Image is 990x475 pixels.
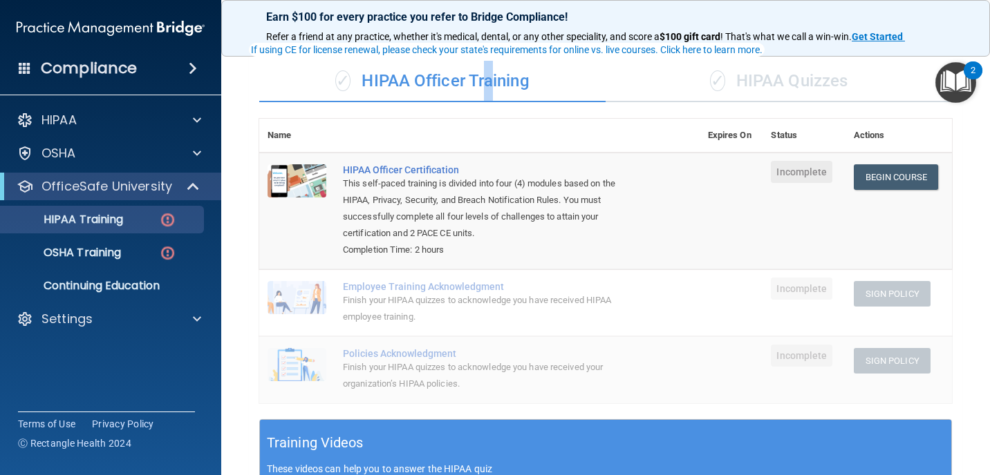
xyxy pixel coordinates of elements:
button: Open Resource Center, 2 new notifications [935,62,976,103]
th: Status [763,119,845,153]
span: Refer a friend at any practice, whether it's medical, dental, or any other speciality, and score a [266,31,660,42]
h4: Compliance [41,59,137,78]
div: This self-paced training is divided into four (4) modules based on the HIPAA, Privacy, Security, ... [343,175,631,242]
a: OfficeSafe University [17,178,200,195]
p: HIPAA [41,112,77,128]
span: Incomplete [771,278,832,300]
span: ✓ [710,70,725,91]
div: Finish your HIPAA quizzes to acknowledge you have received your organization’s HIPAA policies. [343,359,631,392]
p: These videos can help you to answer the HIPAA quiz [267,463,944,474]
p: OfficeSafe University [41,178,172,195]
h5: Training Videos [267,431,364,455]
a: Privacy Policy [92,417,154,431]
p: Settings [41,311,93,327]
img: danger-circle.6113f641.png [159,211,176,229]
p: Earn $100 for every practice you refer to Bridge Compliance! [266,10,945,23]
strong: $100 gift card [660,31,720,42]
span: Incomplete [771,161,832,183]
button: Sign Policy [854,281,931,307]
a: Terms of Use [18,417,75,431]
p: OSHA [41,145,76,162]
div: HIPAA Quizzes [606,61,952,102]
a: HIPAA [17,112,201,128]
p: HIPAA Training [9,213,123,226]
div: 2 [971,70,975,88]
div: Finish your HIPAA quizzes to acknowledge you have received HIPAA employee training. [343,292,631,325]
button: Sign Policy [854,348,931,374]
button: If using CE for license renewal, please check your state's requirements for online vs. live cours... [249,43,765,57]
div: Policies Acknowledgment [343,348,631,359]
span: Ⓒ Rectangle Health 2024 [18,436,131,450]
a: Begin Course [854,164,938,190]
div: Completion Time: 2 hours [343,242,631,258]
th: Actions [846,119,952,153]
img: danger-circle.6113f641.png [159,244,176,262]
a: Get Started [852,31,905,42]
p: OSHA Training [9,246,121,260]
p: Continuing Education [9,279,198,293]
img: PMB logo [17,14,205,42]
div: Employee Training Acknowledgment [343,281,631,292]
span: ! That's what we call a win-win. [720,31,852,42]
th: Name [259,119,335,153]
a: OSHA [17,145,201,162]
strong: Get Started [852,31,903,42]
div: If using CE for license renewal, please check your state's requirements for online vs. live cours... [251,45,763,55]
a: Settings [17,311,201,327]
span: ✓ [335,70,351,91]
div: HIPAA Officer Training [259,61,606,102]
a: HIPAA Officer Certification [343,164,631,175]
th: Expires On [700,119,763,153]
span: Incomplete [771,345,832,367]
